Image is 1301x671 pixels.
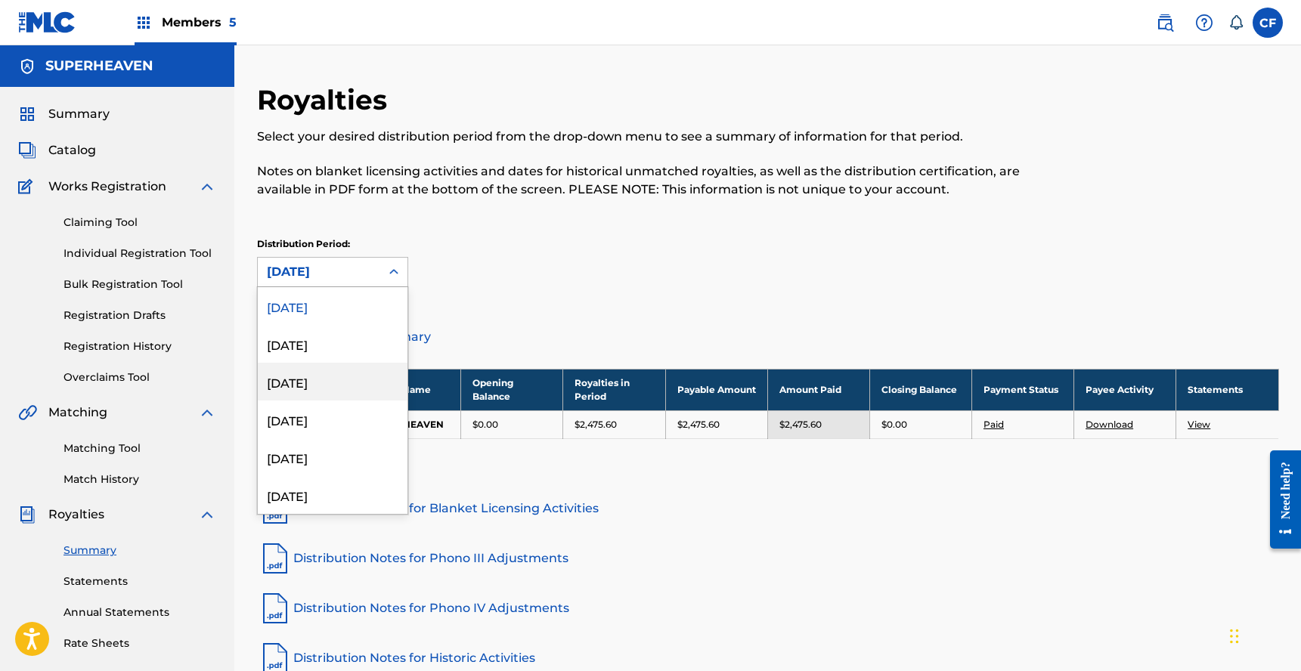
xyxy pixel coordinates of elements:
[64,370,216,385] a: Overclaims Tool
[1259,439,1301,561] iframe: Resource Center
[258,325,407,363] div: [DATE]
[257,590,293,626] img: pdf
[1195,14,1213,32] img: help
[971,369,1073,410] th: Payment Status
[135,14,153,32] img: Top Rightsholders
[257,490,1279,527] a: Distribution Notes for Blanket Licensing Activities
[64,543,216,558] a: Summary
[257,128,1044,146] p: Select your desired distribution period from the drop-down menu to see a summary of information f...
[64,574,216,589] a: Statements
[257,83,395,117] h2: Royalties
[18,141,36,159] img: Catalog
[48,105,110,123] span: Summary
[869,369,971,410] th: Closing Balance
[48,506,104,524] span: Royalties
[48,404,107,422] span: Matching
[258,476,407,514] div: [DATE]
[18,57,36,76] img: Accounts
[258,287,407,325] div: [DATE]
[64,635,216,651] a: Rate Sheets
[18,11,76,33] img: MLC Logo
[18,506,36,524] img: Royalties
[229,15,237,29] span: 5
[198,404,216,422] img: expand
[258,400,407,438] div: [DATE]
[64,277,216,292] a: Bulk Registration Tool
[64,339,216,354] a: Registration History
[64,605,216,620] a: Annual Statements
[881,418,907,431] p: $0.00
[461,369,563,410] th: Opening Balance
[1176,369,1278,410] th: Statements
[359,410,461,438] td: SUPERHEAVEN
[575,418,617,431] p: $2,475.60
[257,540,1279,577] a: Distribution Notes for Phono III Adjustments
[472,418,498,431] p: $0.00
[1156,14,1174,32] img: search
[359,369,461,410] th: Payee Name
[257,162,1044,199] p: Notes on blanket licensing activities and dates for historical unmatched royalties, as well as th...
[257,540,293,577] img: pdf
[257,319,1279,355] a: Distribution Summary
[18,178,38,196] img: Works Registration
[267,263,371,281] div: [DATE]
[1150,8,1180,38] a: Public Search
[1230,614,1239,659] div: Drag
[1074,369,1176,410] th: Payee Activity
[1086,419,1133,430] a: Download
[64,472,216,487] a: Match History
[665,369,767,410] th: Payable Amount
[1228,15,1244,30] div: Notifications
[18,105,110,123] a: SummarySummary
[198,506,216,524] img: expand
[162,14,237,31] span: Members
[258,438,407,476] div: [DATE]
[677,418,720,431] p: $2,475.60
[45,57,153,75] h5: SUPERHEAVEN
[1253,8,1283,38] div: User Menu
[257,590,1279,626] a: Distribution Notes for Phono IV Adjustments
[64,215,216,230] a: Claiming Tool
[18,404,37,422] img: Matching
[1189,8,1219,38] div: Help
[257,237,408,251] p: Distribution Period:
[18,141,96,159] a: CatalogCatalog
[64,308,216,323] a: Registration Drafts
[198,178,216,196] img: expand
[1188,419,1210,430] a: View
[48,178,166,196] span: Works Registration
[767,369,869,410] th: Amount Paid
[779,418,822,431] p: $2,475.60
[48,141,96,159] span: Catalog
[64,246,216,261] a: Individual Registration Tool
[18,105,36,123] img: Summary
[1225,598,1301,671] iframe: Chat Widget
[983,419,1004,430] a: Paid
[258,363,407,400] div: [DATE]
[563,369,665,410] th: Royalties in Period
[64,441,216,456] a: Matching Tool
